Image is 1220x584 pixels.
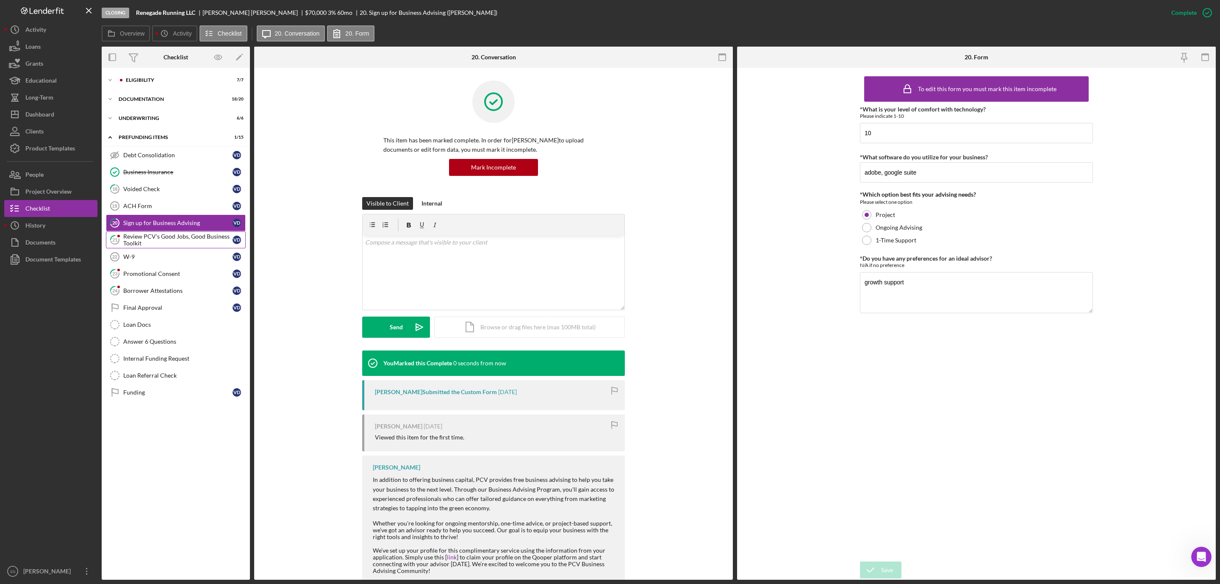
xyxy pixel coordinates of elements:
button: Activity [4,21,97,38]
a: Long-Term [4,89,97,106]
button: History [4,217,97,234]
div: Send [390,317,403,338]
div: Funding [123,389,233,396]
div: Internal Funding Request [123,355,245,362]
button: Educational [4,72,97,89]
div: V D [233,151,241,159]
a: Internal Funding Request [106,350,246,367]
div: To edit this form you must mark this item incomplete [918,86,1056,92]
button: Visible to Client [362,197,413,210]
text: SS [10,569,16,574]
div: Documents [25,234,55,253]
div: Document Templates [25,251,81,270]
button: Checklist [200,25,247,42]
div: Save [881,562,893,578]
div: Promotional Consent [123,270,233,277]
div: 20. Conversation [471,54,516,61]
tspan: 20 [112,220,118,225]
a: Checklist [4,200,97,217]
button: Complete [1163,4,1216,21]
div: Checklist [25,200,50,219]
div: People [25,166,44,185]
div: Answer 6 Questions [123,338,245,345]
iframe: Intercom live chat [1191,547,1212,567]
label: *Do you have any preferences for an ideal advisor? [860,255,992,262]
div: Please select one option [860,198,1093,206]
div: Clients [25,123,44,142]
time: 2025-09-23 21:47 [424,423,442,430]
button: Documents [4,234,97,251]
p: In addition to offering business capital, PCV provides free business advising to help you take yo... [373,475,616,513]
div: Loan Referral Check [123,372,245,379]
div: Checklist [164,54,188,61]
label: Project [876,211,895,218]
div: V D [233,168,241,176]
div: Borrower Attestations [123,287,233,294]
button: Dashboard [4,106,97,123]
a: Loan Referral Check [106,367,246,384]
a: Final ApprovalVD [106,299,246,316]
div: 6 / 6 [228,116,244,121]
button: Overview [102,25,150,42]
a: Project Overview [4,183,97,200]
div: Voided Check [123,186,233,192]
b: Renegade Running LLC [136,9,195,16]
button: SS[PERSON_NAME] [4,563,97,580]
label: Ongoing Advising [876,224,922,231]
div: Mark Incomplete [471,159,516,176]
div: V D [233,202,241,210]
a: FundingVD [106,384,246,401]
div: Long-Term [25,89,53,108]
a: Business InsuranceVD [106,164,246,181]
button: People [4,166,97,183]
button: Send [362,317,430,338]
div: V D [233,303,241,312]
div: N/A if no preference [860,262,1093,268]
div: 20. Form [965,54,988,61]
a: 24Borrower AttestationsVD [106,282,246,299]
tspan: 21 [112,237,117,242]
div: History [25,217,45,236]
div: [PERSON_NAME] Submitted the Custom Form [375,389,497,395]
a: Loans [4,38,97,55]
div: Final Approval [123,304,233,311]
a: Document Templates [4,251,97,268]
tspan: 19 [112,203,117,209]
a: Answer 6 Questions [106,333,246,350]
label: 1-Time Support [876,237,916,244]
div: Whether you're looking for ongoing mentorship, one-time advice, or project-based support, we’ve g... [373,475,616,540]
a: 20Sign up for Business AdvisingVD [106,214,246,231]
div: Product Templates [25,140,75,159]
div: V D [233,219,241,227]
div: [PERSON_NAME] [PERSON_NAME] [202,9,305,16]
label: Checklist [218,30,242,37]
div: Grants [25,55,43,74]
time: 2025-09-23 21:48 [498,389,517,395]
div: V D [233,388,241,397]
tspan: 22 [112,254,117,259]
div: 7 / 7 [228,78,244,83]
div: 18 / 20 [228,97,244,102]
div: Closing [102,8,129,18]
div: V D [233,253,241,261]
button: 20. Form [327,25,374,42]
a: Product Templates [4,140,97,157]
div: 3 % [328,9,336,16]
div: Underwriting [119,116,222,121]
label: Activity [173,30,191,37]
div: 20. Sign up for Business Advising ([PERSON_NAME]) [360,9,497,16]
a: 21Review PCV's Good Jobs, Good Business ToolkitVD [106,231,246,248]
label: 20. Conversation [275,30,320,37]
div: Educational [25,72,57,91]
span: $70,000 [305,9,327,16]
div: W-9 [123,253,233,260]
div: Loans [25,38,41,57]
div: Eligibility [126,78,222,83]
div: Internal [421,197,442,210]
tspan: 18 [112,186,117,192]
label: *What software do you utilize for your business? [860,153,988,161]
div: 1 / 15 [228,135,244,140]
button: Mark Incomplete [449,159,538,176]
